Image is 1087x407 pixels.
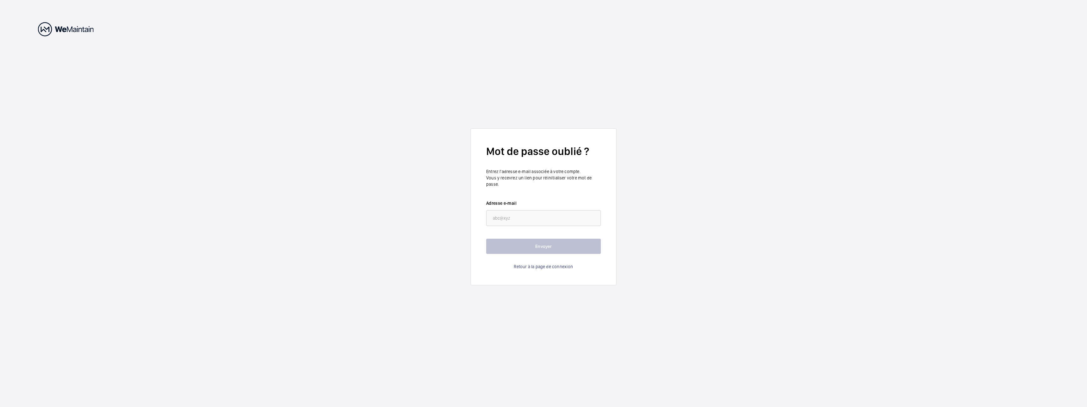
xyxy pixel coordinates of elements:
p: Entrez l'adresse e-mail associée à votre compte. Vous y recevrez un lien pour réinitialiser votre... [486,168,601,187]
a: Retour à la page de connexion [514,263,573,270]
label: Adresse e-mail [486,200,601,206]
input: abc@xyz [486,210,601,226]
h2: Mot de passe oublié ? [486,144,601,159]
button: Envoyer [486,239,601,254]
